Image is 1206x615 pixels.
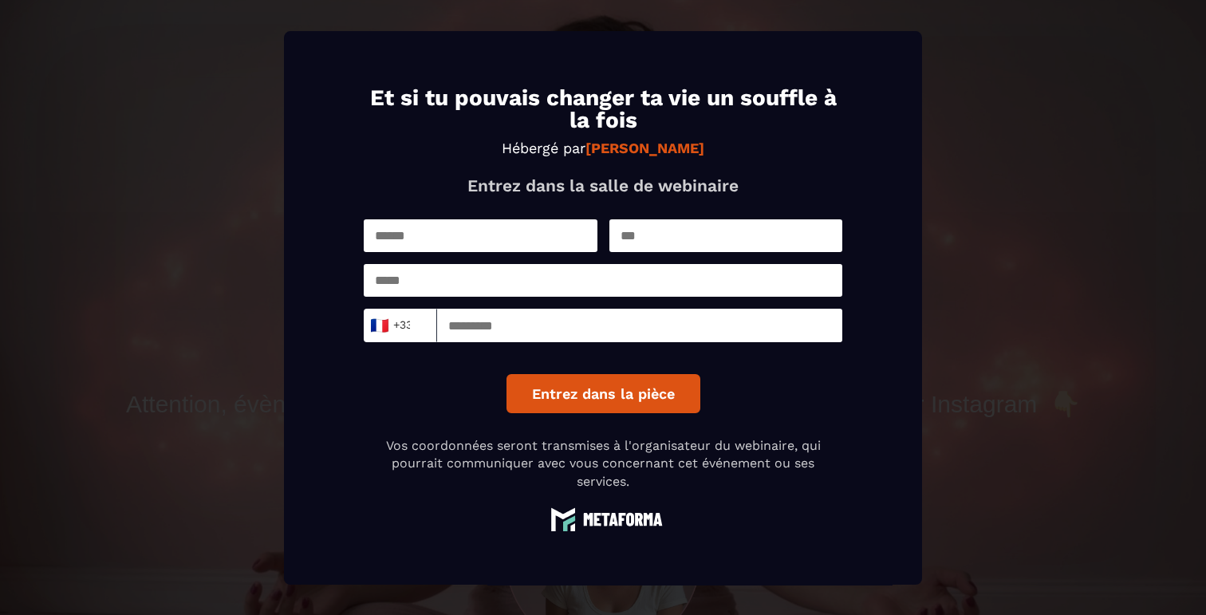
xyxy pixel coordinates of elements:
img: logo [543,507,663,531]
p: Vos coordonnées seront transmises à l'organisateur du webinaire, qui pourrait communiquer avec vo... [364,437,842,491]
button: Entrez dans la pièce [506,374,700,413]
strong: [PERSON_NAME] [585,140,704,156]
h1: Et si tu pouvais changer ta vie un souffle à la fois [364,87,842,132]
span: +33 [374,314,408,337]
p: Hébergé par [364,140,842,156]
p: Entrez dans la salle de webinaire [364,175,842,195]
span: 🇫🇷 [369,314,389,337]
div: Search for option [364,309,437,342]
input: Search for option [411,313,423,337]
